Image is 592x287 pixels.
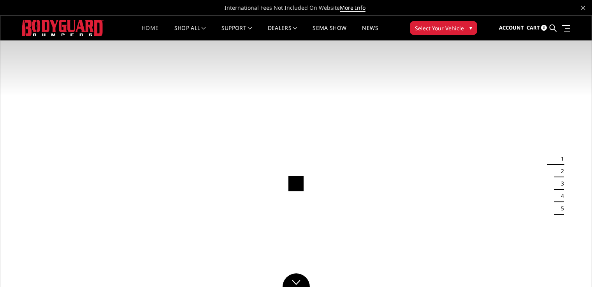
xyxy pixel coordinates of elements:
[556,202,564,215] button: 5 of 5
[499,17,524,38] a: Account
[556,152,564,165] button: 1 of 5
[142,25,158,40] a: Home
[556,190,564,202] button: 4 of 5
[499,24,524,31] span: Account
[362,25,378,40] a: News
[174,25,206,40] a: shop all
[469,24,472,32] span: ▾
[541,25,547,31] span: 0
[556,177,564,190] button: 3 of 5
[22,20,104,36] img: BODYGUARD BUMPERS
[527,24,540,31] span: Cart
[340,4,365,12] a: More Info
[283,273,310,287] a: Click to Down
[410,21,477,35] button: Select Your Vehicle
[527,17,547,38] a: Cart 0
[556,165,564,177] button: 2 of 5
[415,24,464,32] span: Select Your Vehicle
[268,25,297,40] a: Dealers
[221,25,252,40] a: Support
[313,25,346,40] a: SEMA Show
